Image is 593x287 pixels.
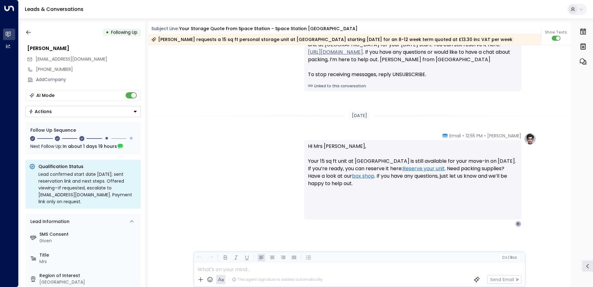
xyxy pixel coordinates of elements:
[39,252,138,258] label: Title
[545,30,567,35] span: Show Texts
[36,92,55,98] div: AI Mode
[487,133,521,139] span: [PERSON_NAME]
[25,106,141,117] button: Actions
[515,221,521,227] div: H
[25,6,83,13] a: Leads & Conversations
[39,238,138,244] div: Given
[308,48,363,56] a: [URL][DOMAIN_NAME]
[403,165,445,172] a: Reserve your unit
[29,109,52,114] div: Actions
[36,56,107,62] span: [EMAIL_ADDRESS][DOMAIN_NAME]
[524,133,536,145] img: profile-logo.png
[196,254,203,262] button: Undo
[352,172,374,180] a: box shop
[38,171,137,205] div: Lead confirmed start date [DATE]; sent reservation link and next steps. Offered viewing—if reques...
[39,279,138,285] div: [GEOGRAPHIC_DATA]
[207,254,214,262] button: Redo
[462,133,464,139] span: •
[308,83,518,89] a: Linked to this conversation
[28,218,69,225] div: Lead Information
[36,76,141,83] div: AddCompany
[151,36,512,43] div: [PERSON_NAME] requests a 15 sq ft personal storage unit at [GEOGRAPHIC_DATA] starting [DATE] for ...
[484,133,486,139] span: •
[30,143,136,150] div: Next Follow Up:
[308,34,518,78] div: Hi Mrs [PERSON_NAME], just checking in to see if you’re still interested in the 15 sq ft unit at ...
[27,45,141,52] div: [PERSON_NAME]
[63,143,117,150] span: In about 1 days 19 hours
[151,25,179,32] span: Subject Line:
[449,133,461,139] span: Email
[232,277,323,282] div: The agent signature is added automatically
[179,25,358,32] div: Your storage quote from Space Station - Space Station [GEOGRAPHIC_DATA]
[39,258,138,265] div: Mrs
[36,56,107,62] span: hudfirdaws@gmail.com
[106,27,109,38] div: •
[39,272,138,279] label: Region of Interest
[111,29,137,35] span: Following Up
[499,255,519,261] button: Cc|Bcc
[30,127,136,134] div: Follow Up Sequence
[466,133,483,139] span: 12:55 PM
[25,106,141,117] div: Button group with a nested menu
[502,255,517,260] span: Cc Bcc
[36,66,141,73] div: [PHONE_NUMBER]
[38,163,137,170] p: Qualification Status
[308,143,518,195] p: Hi Mrs [PERSON_NAME], Your 15 sq ft unit at [GEOGRAPHIC_DATA] is still available for your move-in...
[349,111,370,120] div: [DATE]
[508,255,509,260] span: |
[39,231,138,238] label: SMS Consent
